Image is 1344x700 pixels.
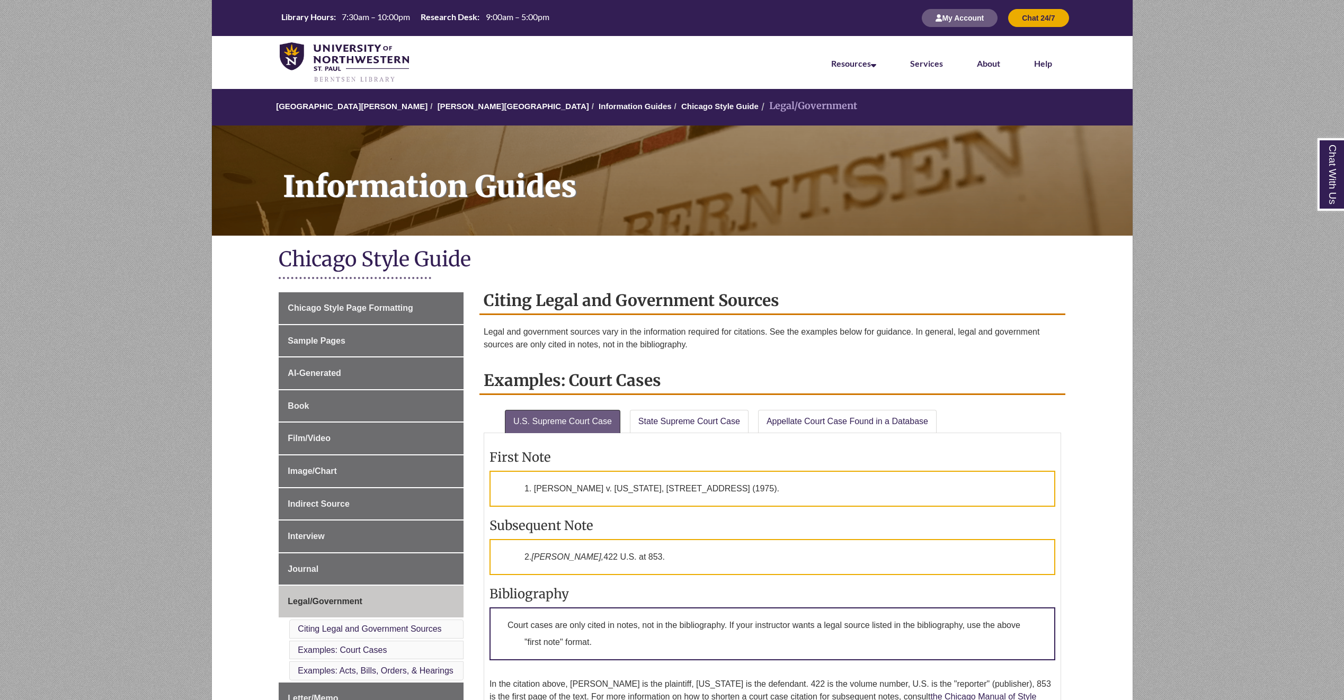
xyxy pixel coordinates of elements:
p: 2. 422 U.S. at 853. [489,539,1055,575]
a: Services [910,58,943,68]
h1: Chicago Style Guide [279,246,1065,274]
span: Sample Pages [288,336,345,345]
span: Journal [288,564,318,573]
button: Chat 24/7 [1008,9,1069,27]
a: Indirect Source [279,488,464,520]
h3: Subsequent Note [489,517,1055,534]
a: State Supreme Court Case [630,410,749,433]
span: Legal/Government [288,597,362,606]
span: 9:00am – 5:00pm [486,12,549,22]
a: Help [1034,58,1052,68]
a: Citing Legal and Government Sources [298,624,441,633]
a: Sample Pages [279,325,464,357]
a: [GEOGRAPHIC_DATA][PERSON_NAME] [276,102,428,111]
a: Book [279,390,464,422]
table: Hours Today [277,11,554,24]
span: AI-Generated [288,369,341,378]
a: Appellate Court Case Found in a Database [758,410,937,433]
span: Chicago Style Page Formatting [288,303,413,312]
a: Resources [831,58,876,68]
a: Chat 24/7 [1008,13,1069,22]
p: 1. [PERSON_NAME] v. [US_STATE], [STREET_ADDRESS] (1975). [489,471,1055,507]
li: Legal/Government [759,98,857,114]
span: Film/Video [288,434,331,443]
a: My Account [922,13,998,22]
h2: Examples: Court Cases [479,367,1065,395]
h3: Bibliography [489,586,1055,602]
a: Examples: Court Cases [298,645,387,654]
a: Interview [279,520,464,552]
span: 7:30am – 10:00pm [342,12,410,22]
p: Court cases are only cited in notes, not in the bibliography. If your instructor wants a legal so... [489,607,1055,660]
span: Book [288,401,309,410]
a: Film/Video [279,423,464,454]
a: Information Guides [599,102,672,111]
a: Journal [279,553,464,585]
a: About [977,58,1000,68]
a: Information Guides [212,125,1133,236]
h2: Citing Legal and Government Sources [479,287,1065,315]
a: U.S. Supreme Court Case [505,410,620,433]
a: Chicago Style Page Formatting [279,292,464,324]
a: Legal/Government [279,586,464,617]
a: AI-Generated [279,357,464,389]
button: My Account [922,9,998,27]
img: UNWSP Library Logo [280,42,410,84]
h1: Information Guides [271,125,1133,222]
a: Examples: Acts, Bills, Orders, & Hearings [298,666,453,675]
a: Hours Today [277,11,554,25]
span: Interview [288,532,324,541]
span: Image/Chart [288,466,336,475]
a: Image/Chart [279,455,464,487]
p: Legal and government sources vary in the information required for citations. See the examples bel... [484,326,1061,351]
h3: First Note [489,449,1055,465]
th: Research Desk: [416,11,481,23]
th: Library Hours: [277,11,337,23]
a: Chicago Style Guide [681,102,759,111]
span: Indirect Source [288,499,349,508]
em: [PERSON_NAME], [531,552,603,561]
a: [PERSON_NAME][GEOGRAPHIC_DATA] [438,102,589,111]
